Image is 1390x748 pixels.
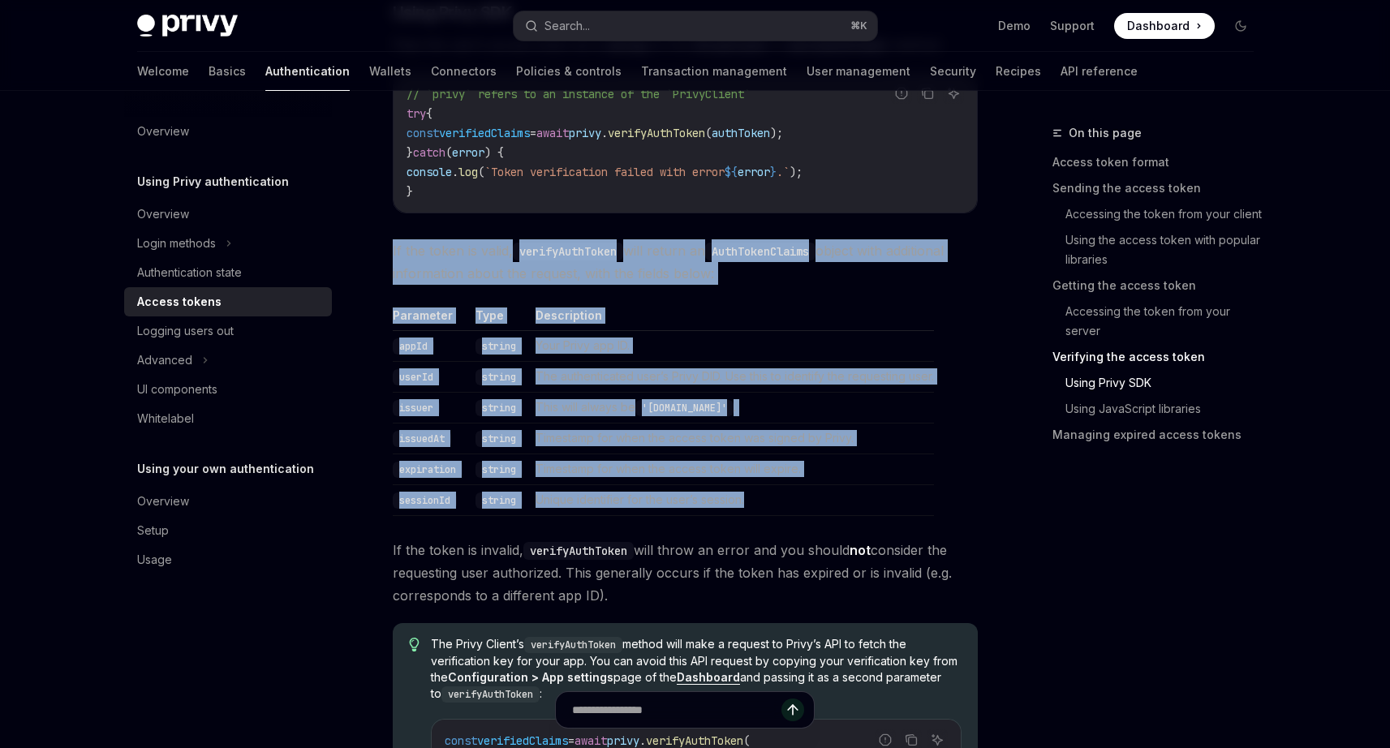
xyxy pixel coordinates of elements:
span: ${ [725,165,738,179]
strong: Dashboard [677,670,740,684]
span: . [452,165,458,179]
span: error [738,165,770,179]
a: Policies & controls [516,52,622,91]
span: On this page [1069,123,1142,143]
a: Overview [124,487,332,516]
div: Logging users out [137,321,234,341]
code: verifyAuthToken [513,243,623,260]
span: verifyAuthToken [608,126,705,140]
td: Your Privy app ID. [529,330,934,361]
a: Welcome [137,52,189,91]
h5: Using Privy authentication [137,172,289,191]
a: Access tokens [124,287,332,316]
a: User management [807,52,910,91]
a: Access token format [1052,149,1267,175]
code: sessionId [393,492,457,509]
span: ( [705,126,712,140]
th: Parameter [393,307,469,331]
div: Search... [544,16,590,36]
td: The authenticated user’s Privy DID. Use this to identify the requesting user. [529,361,934,392]
code: string [476,400,523,416]
span: If the token is valid, will return an object with additional information about the request, with ... [393,239,978,285]
button: Toggle dark mode [1228,13,1254,39]
span: error [452,145,484,160]
div: UI components [137,380,217,399]
code: AuthTokenClaims [705,243,815,260]
button: Search...⌘K [514,11,877,41]
td: Timestamp for when the access token will expire. [529,454,934,484]
code: string [476,431,523,447]
span: If the token is invalid, will throw an error and you should consider the requesting user authoriz... [393,539,978,607]
a: Using the access token with popular libraries [1065,227,1267,273]
img: dark logo [137,15,238,37]
code: string [476,492,523,509]
code: verifyAuthToken [441,686,540,703]
a: Accessing the token from your server [1065,299,1267,344]
div: Overview [137,492,189,511]
code: userId [393,369,440,385]
span: } [770,165,777,179]
code: string [476,369,523,385]
span: } [407,145,413,160]
span: ⌘ K [850,19,867,32]
th: Type [469,307,529,331]
span: ( [478,165,484,179]
strong: Configuration > App settings [448,670,613,684]
span: ); [790,165,803,179]
span: The Privy Client’s method will make a request to Privy’s API to fetch the verification key for yo... [431,636,961,703]
td: Unique identifier for the user’s session. [529,484,934,515]
div: Whitelabel [137,409,194,428]
span: Dashboard [1127,18,1190,34]
div: Advanced [137,350,192,370]
a: Security [930,52,976,91]
span: } [407,184,413,199]
a: Getting the access token [1052,273,1267,299]
span: ( [445,145,452,160]
a: Usage [124,545,332,574]
a: Setup [124,516,332,545]
span: ); [770,126,783,140]
a: Support [1050,18,1095,34]
span: ) { [484,145,504,160]
code: issuer [393,400,440,416]
span: .` [777,165,790,179]
div: Usage [137,550,172,570]
span: . [601,126,608,140]
div: Authentication state [137,263,242,282]
a: Logging users out [124,316,332,346]
code: issuedAt [393,431,451,447]
th: Description [529,307,934,331]
td: This will always be . [529,392,934,423]
span: catch [413,145,445,160]
a: Dashboard [1114,13,1215,39]
button: Report incorrect code [891,83,912,104]
a: Overview [124,200,332,229]
a: Using Privy SDK [1065,370,1267,396]
code: string [476,338,523,355]
td: Timestamp for when the access token was signed by Privy. [529,423,934,454]
span: authToken [712,126,770,140]
code: string [476,462,523,478]
a: UI components [124,375,332,404]
span: await [536,126,569,140]
div: Overview [137,204,189,224]
h5: Using your own authentication [137,459,314,479]
code: '[DOMAIN_NAME]' [635,400,734,416]
code: appId [393,338,434,355]
span: verifiedClaims [439,126,530,140]
a: Authentication [265,52,350,91]
a: API reference [1061,52,1138,91]
span: privy [569,126,601,140]
span: `Token verification failed with error [484,165,725,179]
div: Setup [137,521,169,540]
code: verifyAuthToken [523,542,634,560]
div: Access tokens [137,292,222,312]
button: Copy the contents from the code block [917,83,938,104]
div: Overview [137,122,189,141]
a: Managing expired access tokens [1052,422,1267,448]
a: Basics [209,52,246,91]
svg: Tip [409,638,420,652]
a: Accessing the token from your client [1065,201,1267,227]
a: Sending the access token [1052,175,1267,201]
a: Using JavaScript libraries [1065,396,1267,422]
